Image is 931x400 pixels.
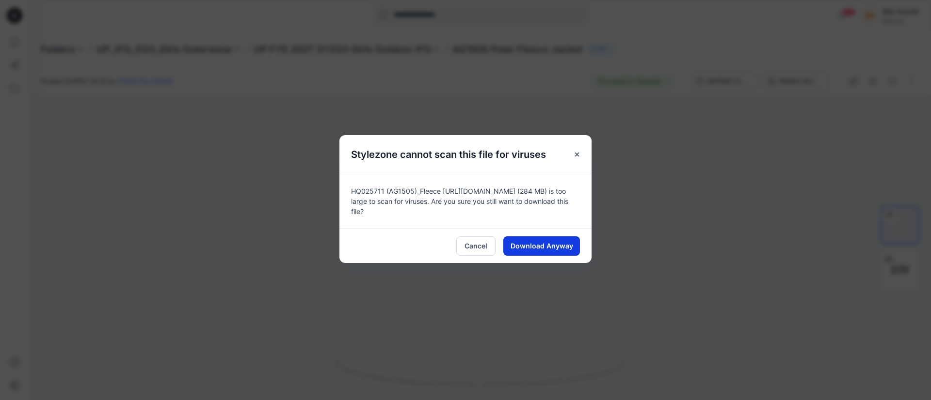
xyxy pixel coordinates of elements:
[339,135,558,174] h5: Stylezone cannot scan this file for viruses
[339,174,592,228] div: HQ025711 (AG1505)_Fleece [URL][DOMAIN_NAME] (284 MB) is too large to scan for viruses. Are you su...
[465,241,487,251] span: Cancel
[568,146,586,163] button: Close
[503,236,580,256] button: Download Anyway
[456,236,496,256] button: Cancel
[511,241,573,251] span: Download Anyway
